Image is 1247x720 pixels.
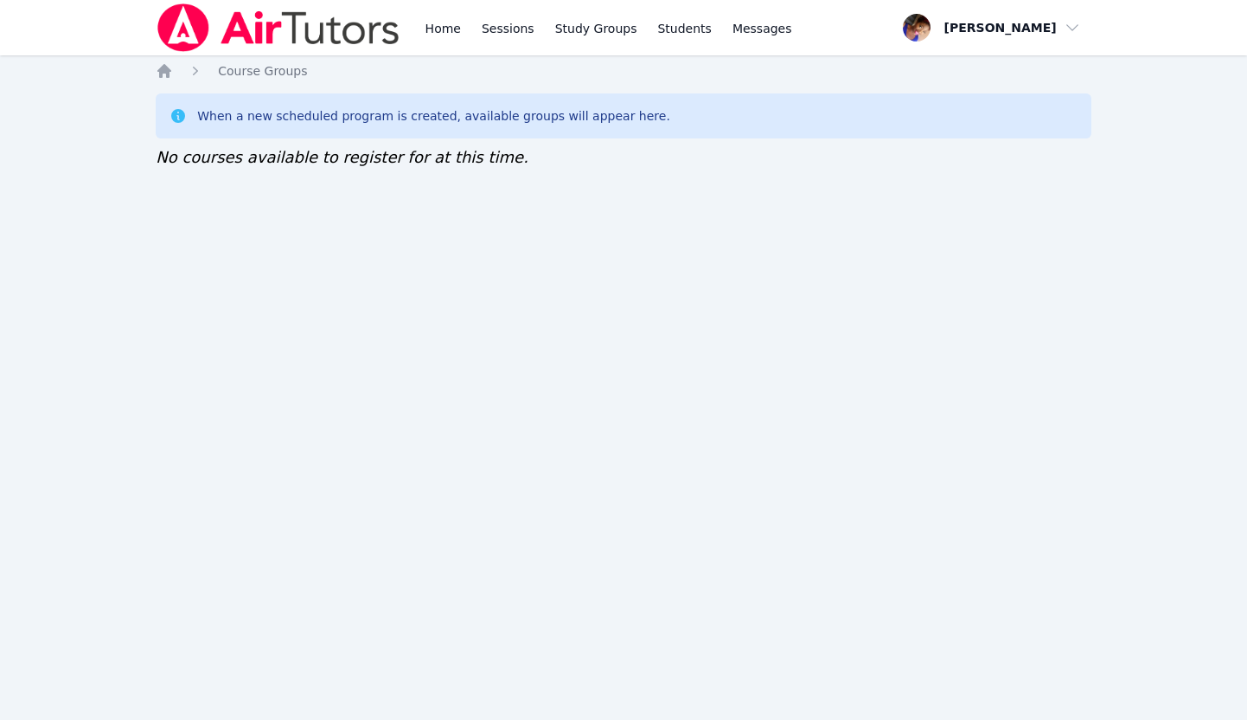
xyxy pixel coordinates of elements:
img: Air Tutors [156,3,400,52]
a: Course Groups [218,62,307,80]
div: When a new scheduled program is created, available groups will appear here. [197,107,670,125]
span: Messages [732,20,792,37]
nav: Breadcrumb [156,62,1091,80]
span: No courses available to register for at this time. [156,148,528,166]
span: Course Groups [218,64,307,78]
